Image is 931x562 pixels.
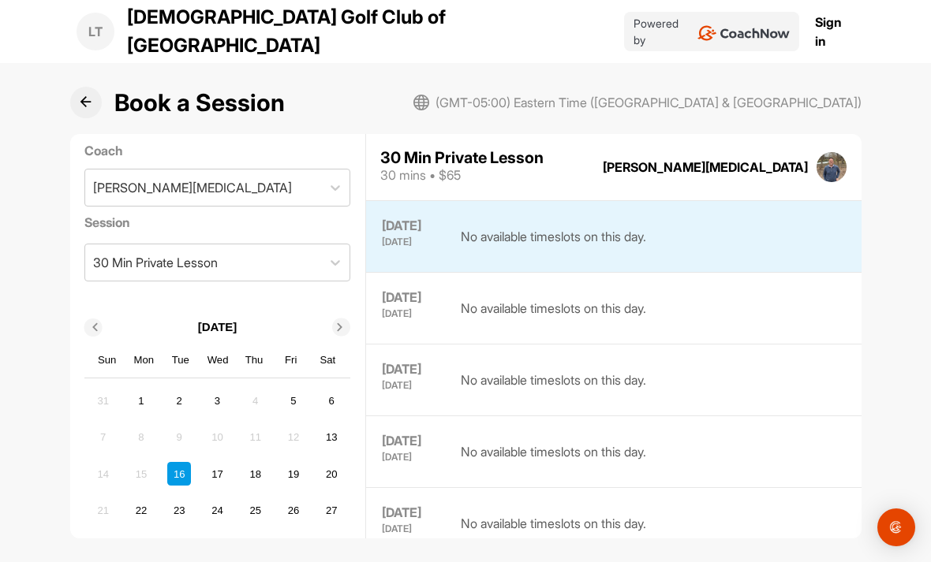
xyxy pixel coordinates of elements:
div: Not available Thursday, September 4th, 2025 [244,389,267,413]
div: Choose Saturday, October 4th, 2025 [320,535,343,559]
div: [DATE] [382,504,445,521]
div: Mon [133,350,154,370]
div: [DATE] [382,288,445,306]
h1: Book a Session [114,85,285,121]
p: Powered by [634,15,691,48]
div: Not available Tuesday, September 30th, 2025 [167,535,191,559]
div: [DATE] [382,524,445,534]
div: Not available Wednesday, September 10th, 2025 [205,426,229,449]
div: Choose Tuesday, September 16th, 2025 [167,462,191,486]
div: Choose Saturday, September 27th, 2025 [320,499,343,523]
div: Choose Friday, September 26th, 2025 [282,499,305,523]
div: month 2025-09 [89,387,346,560]
div: 30 mins • $65 [380,166,544,184]
div: Tue [170,350,191,370]
label: Session [84,213,350,232]
div: Choose Wednesday, September 24th, 2025 [205,499,229,523]
div: No available timeslots on this day. [461,360,646,400]
img: svg+xml;base64,PHN2ZyB3aWR0aD0iMjAiIGhlaWdodD0iMjAiIHZpZXdCb3g9IjAgMCAyMCAyMCIgZmlsbD0ibm9uZSIgeG... [413,95,429,110]
div: Not available Monday, September 15th, 2025 [129,462,153,486]
div: No available timeslots on this day. [461,217,646,256]
div: [DATE] [382,309,445,318]
div: Choose Saturday, September 6th, 2025 [320,389,343,413]
div: Sun [97,350,118,370]
div: Choose Tuesday, September 23rd, 2025 [167,499,191,523]
div: No available timeslots on this day. [461,432,646,471]
div: No available timeslots on this day. [461,288,646,328]
div: Wed [208,350,228,370]
div: Not available Monday, September 29th, 2025 [129,535,153,559]
div: Choose Thursday, September 25th, 2025 [244,499,267,523]
div: Not available Friday, September 12th, 2025 [282,426,305,449]
div: Not available Tuesday, September 9th, 2025 [167,426,191,449]
div: Not available Monday, September 8th, 2025 [129,426,153,449]
div: [DATE] [382,381,445,390]
div: 30 Min Private Lesson [93,253,218,272]
p: [DATE] [198,318,237,337]
div: Not available Sunday, September 14th, 2025 [92,462,115,486]
div: Choose Monday, September 1st, 2025 [129,389,153,413]
div: Choose Friday, September 5th, 2025 [282,389,305,413]
div: [DATE] [382,360,445,378]
div: No available timeslots on this day. [461,504,646,543]
div: Not available Sunday, August 31st, 2025 [92,389,115,413]
div: Choose Saturday, September 20th, 2025 [320,462,343,486]
div: Not available Thursday, September 11th, 2025 [244,426,267,449]
p: [DEMOGRAPHIC_DATA] Golf Club of [GEOGRAPHIC_DATA] [127,3,624,60]
div: Choose Friday, October 3rd, 2025 [282,535,305,559]
img: CoachNow [697,25,790,41]
div: Choose Wednesday, September 3rd, 2025 [205,389,229,413]
div: 30 Min Private Lesson [380,150,544,166]
div: [DATE] [382,452,445,462]
a: Sign in [815,13,854,50]
label: Coach [84,141,350,160]
img: square_54f708b210b0ae6b7605bb43670e43fd.jpg [817,152,847,182]
div: Sat [318,350,338,370]
div: [DATE] [382,217,445,234]
div: [DATE] [382,237,445,247]
div: Choose Friday, September 19th, 2025 [282,462,305,486]
div: Choose Tuesday, September 2nd, 2025 [167,389,191,413]
div: Choose Thursday, October 2nd, 2025 [244,535,267,559]
div: Not available Sunday, September 28th, 2025 [92,535,115,559]
div: Choose Monday, September 22nd, 2025 [129,499,153,523]
div: Fri [281,350,301,370]
div: Not available Sunday, September 7th, 2025 [92,426,115,449]
div: Choose Thursday, September 18th, 2025 [244,462,267,486]
div: Open Intercom Messenger [877,508,915,546]
div: LT [77,13,114,50]
div: Choose Saturday, September 13th, 2025 [320,426,343,449]
div: Not available Sunday, September 21st, 2025 [92,499,115,523]
div: [DATE] [382,432,445,449]
div: Choose Wednesday, October 1st, 2025 [205,535,229,559]
div: [PERSON_NAME][MEDICAL_DATA] [603,158,808,177]
span: (GMT-05:00) Eastern Time ([GEOGRAPHIC_DATA] & [GEOGRAPHIC_DATA]) [436,93,862,112]
div: [PERSON_NAME][MEDICAL_DATA] [93,178,292,197]
div: Choose Wednesday, September 17th, 2025 [205,462,229,486]
div: Thu [244,350,264,370]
